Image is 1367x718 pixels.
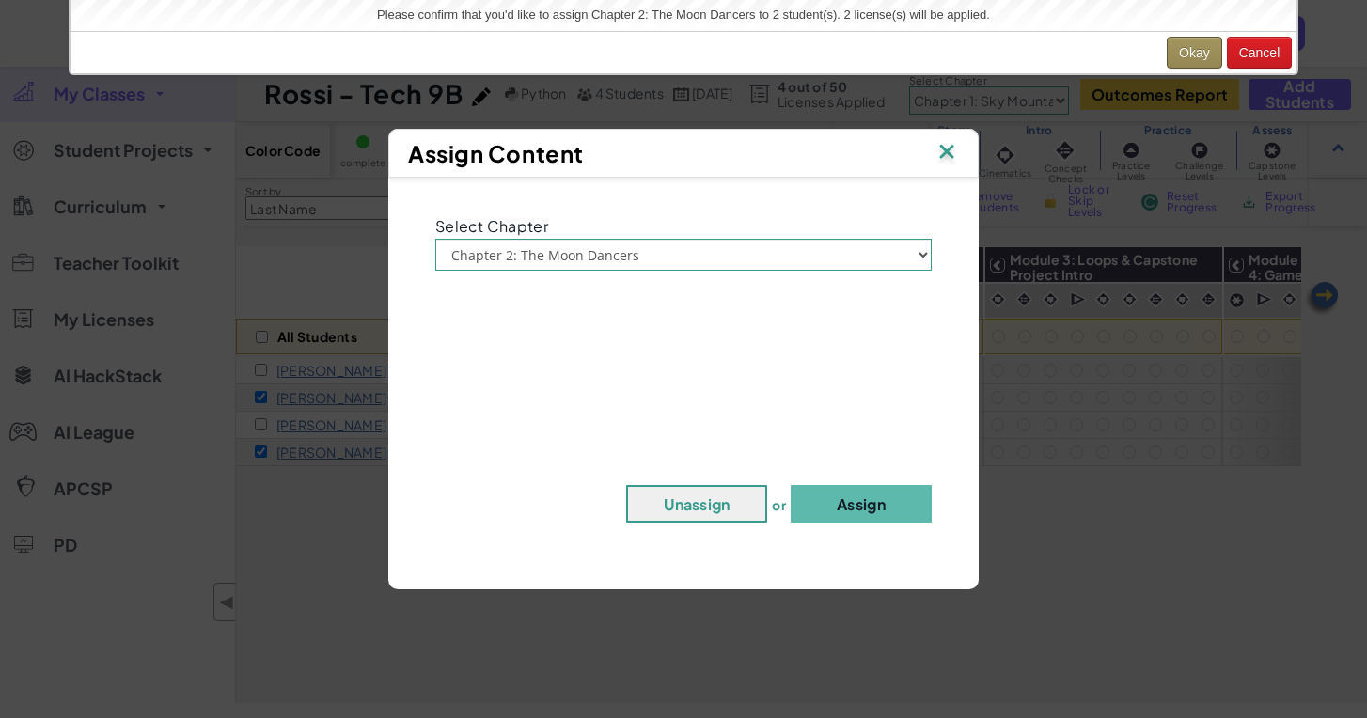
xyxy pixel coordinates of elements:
button: Assign [791,485,932,523]
span: Assign Content [408,139,584,167]
button: Cancel [1227,37,1293,69]
button: Okay [1167,37,1222,69]
span: or [772,496,786,513]
button: Unassign [626,485,767,523]
span: Select Chapter [435,216,548,236]
img: IconClose.svg [935,139,959,167]
span: Please confirm that you'd like to assign Chapter 2: The Moon Dancers to 2 student(s). 2 license(s... [377,8,990,22]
